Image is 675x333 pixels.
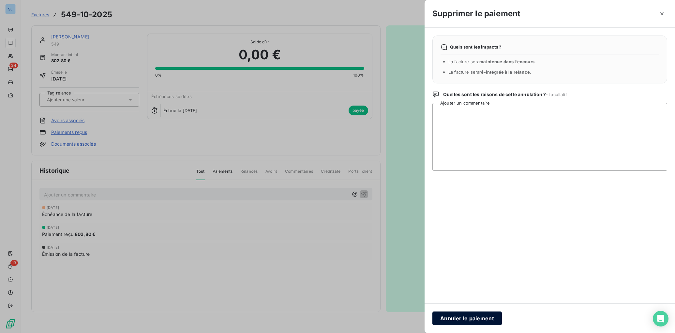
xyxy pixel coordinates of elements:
h3: Supprimer le paiement [432,8,520,20]
span: La facture sera . [448,59,536,64]
span: ré-intégrée à la relance [479,69,530,75]
button: Annuler le paiement [432,311,502,325]
div: Open Intercom Messenger [653,311,668,326]
span: Quels sont les impacts ? [450,44,502,50]
span: maintenue dans l’encours [479,59,534,64]
span: - facultatif [546,92,567,97]
span: La facture sera . [448,69,531,75]
span: Quelles sont les raisons de cette annulation ? [443,91,567,98]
